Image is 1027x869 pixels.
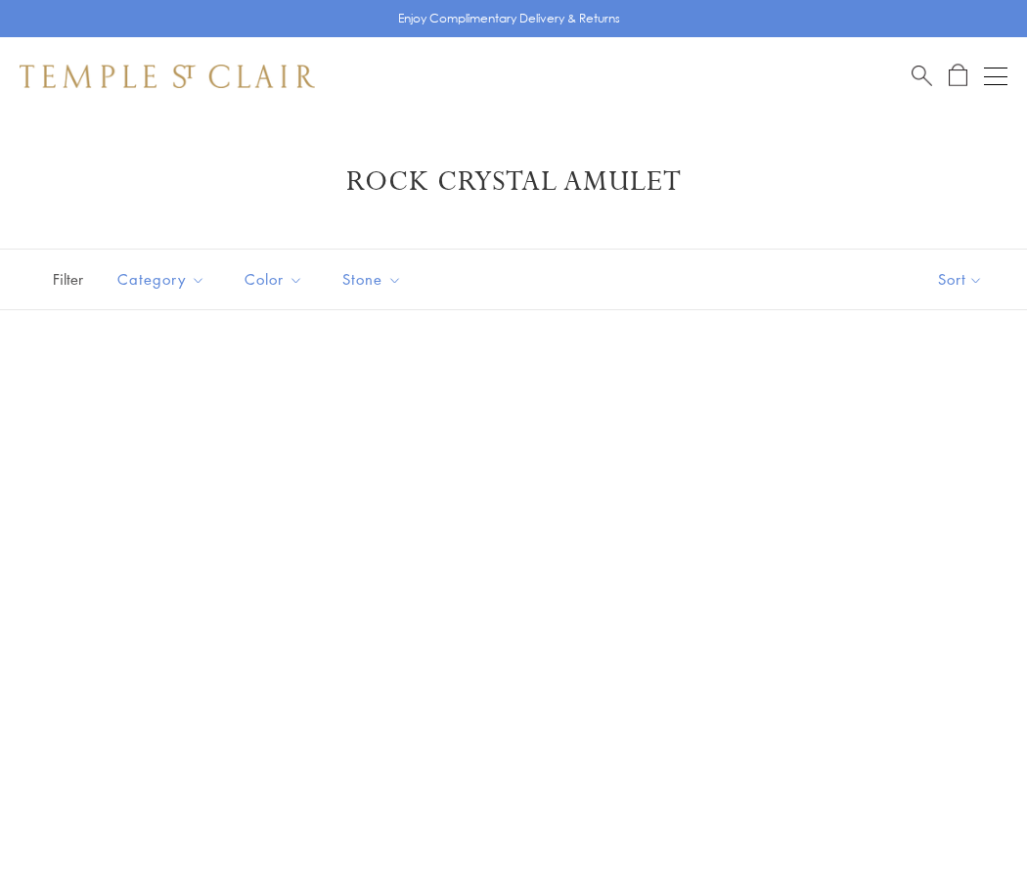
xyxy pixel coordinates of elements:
[20,65,315,88] img: Temple St. Clair
[230,257,318,301] button: Color
[894,250,1027,309] button: Show sort by
[333,267,417,292] span: Stone
[108,267,220,292] span: Category
[103,257,220,301] button: Category
[49,164,978,200] h1: Rock Crystal Amulet
[398,9,620,28] p: Enjoy Complimentary Delivery & Returns
[235,267,318,292] span: Color
[949,64,967,88] a: Open Shopping Bag
[984,65,1007,88] button: Open navigation
[328,257,417,301] button: Stone
[912,64,932,88] a: Search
